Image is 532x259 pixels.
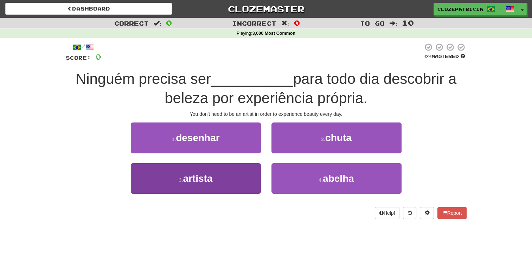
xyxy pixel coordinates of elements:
button: 1.desenhar [131,122,261,153]
span: abelha [323,173,354,184]
span: To go [360,20,385,27]
span: artista [183,173,212,184]
button: 3.artista [131,163,261,194]
a: ClozePatricia / [434,3,518,15]
strong: 3,000 Most Common [252,31,295,36]
div: / [66,43,101,52]
span: desenhar [176,132,220,143]
button: 4.abelha [271,163,402,194]
span: Ninguém precisa ser [76,71,211,87]
span: ClozePatricia [437,6,483,12]
span: 0 % [424,53,431,59]
a: Dashboard [5,3,172,15]
small: 2 . [321,137,325,142]
small: 4 . [319,177,323,183]
span: : [281,20,289,26]
span: / [499,6,502,11]
span: chuta [325,132,352,143]
span: para todo dia descobrir a beleza por experiência própria. [165,71,456,106]
span: Score: [66,55,91,61]
span: 0 [166,19,172,27]
button: Report [437,207,466,219]
div: You don't need to be an artist in order to experience beauty every day. [66,111,467,118]
span: : [390,20,397,26]
button: 2.chuta [271,122,402,153]
small: 3 . [179,177,183,183]
span: 0 [95,52,101,61]
span: Correct [114,20,149,27]
span: : [154,20,161,26]
button: Round history (alt+y) [403,207,416,219]
span: Incorrect [232,20,276,27]
a: Clozemaster [182,3,349,15]
span: __________ [211,71,293,87]
span: 0 [294,19,300,27]
small: 1 . [172,137,176,142]
span: 10 [402,19,414,27]
button: Help! [375,207,400,219]
div: Mastered [423,53,467,60]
